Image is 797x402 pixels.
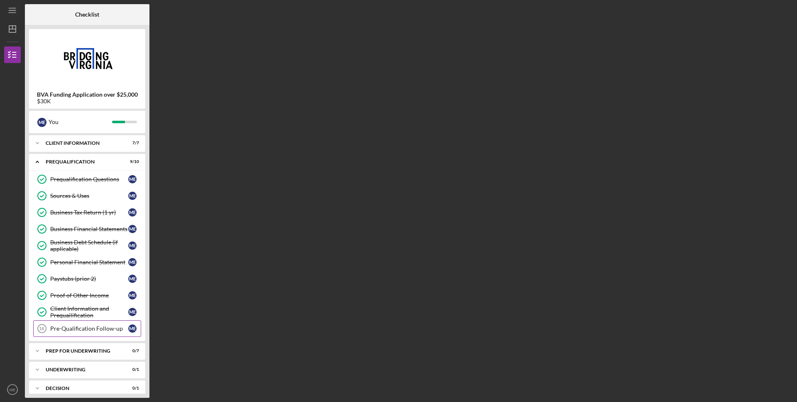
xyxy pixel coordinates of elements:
[128,241,137,250] div: M E
[37,98,138,105] div: $30K
[50,226,128,232] div: Business Financial Statements
[50,209,128,216] div: Business Tax Return (1 yr)
[128,291,137,300] div: M E
[124,141,139,146] div: 7 / 7
[50,259,128,266] div: Personal Financial Statement
[128,208,137,217] div: M E
[128,275,137,283] div: M E
[124,348,139,353] div: 0 / 7
[37,118,46,127] div: M E
[39,326,44,331] tspan: 16
[128,225,137,233] div: M E
[128,258,137,266] div: M E
[33,171,141,188] a: Prequalification QuestionsME
[33,270,141,287] a: Paystubs (prior 2)ME
[124,367,139,372] div: 0 / 1
[46,367,118,372] div: Underwriting
[128,324,137,333] div: M E
[33,221,141,237] a: Business Financial StatementsME
[46,141,118,146] div: Client Information
[33,204,141,221] a: Business Tax Return (1 yr)ME
[4,381,21,398] button: ME
[46,386,118,391] div: Decision
[124,159,139,164] div: 9 / 10
[33,188,141,204] a: Sources & UsesME
[46,348,118,353] div: Prep for Underwriting
[33,320,141,337] a: 16Pre-Qualification Follow-upME
[33,254,141,270] a: Personal Financial StatementME
[50,192,128,199] div: Sources & Uses
[49,115,112,129] div: You
[37,91,138,98] b: BVA Funding Application over $25,000
[46,159,118,164] div: Prequalification
[75,11,99,18] b: Checklist
[128,308,137,316] div: M E
[128,175,137,183] div: M E
[50,275,128,282] div: Paystubs (prior 2)
[128,192,137,200] div: M E
[124,386,139,391] div: 0 / 1
[50,292,128,299] div: Proof of Other Income
[50,176,128,183] div: Prequalification Questions
[33,287,141,304] a: Proof of Other IncomeME
[50,325,128,332] div: Pre-Qualification Follow-up
[10,387,15,392] text: ME
[50,305,128,319] div: Client Information and Prequailification
[29,33,145,83] img: Product logo
[33,304,141,320] a: Client Information and PrequailificationME
[50,239,128,252] div: Business Debt Schedule (if applicable)
[33,237,141,254] a: Business Debt Schedule (if applicable)ME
